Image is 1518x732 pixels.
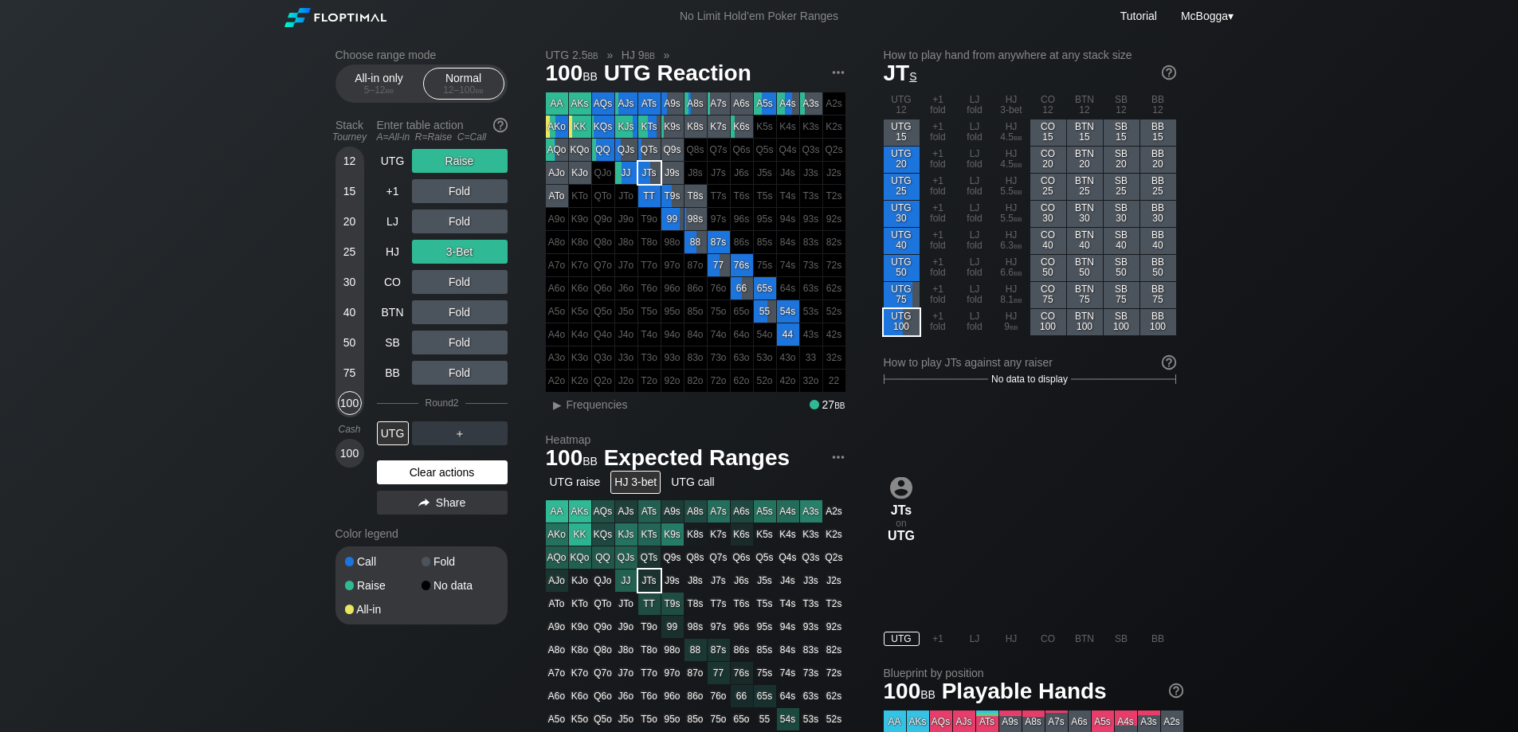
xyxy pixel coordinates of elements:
div: A3s [800,92,822,115]
div: 100% fold in prior round [708,300,730,323]
div: 100% fold in prior round [823,185,845,207]
div: 30 [338,270,362,294]
div: 54s [777,300,799,323]
div: 12 [338,149,362,173]
div: 100% fold in prior round [754,115,776,138]
div: 100% fold in prior round [661,346,684,369]
div: J9s [661,162,684,184]
span: HJ 9 [619,48,657,62]
div: 100% fold in prior round [615,277,637,299]
div: Fold [412,300,508,324]
div: 100% fold in prior round [638,254,661,276]
div: UTG 50 [884,255,920,281]
div: 100% fold in prior round [731,162,753,184]
div: 100% fold in prior round [823,323,845,346]
div: 5 – 12 [346,84,413,96]
div: 100% fold in prior round [823,208,845,230]
div: BB 75 [1140,282,1176,308]
div: Enter table action [377,112,508,149]
div: 100% fold in prior round [592,346,614,369]
div: 100% fold in prior round [546,208,568,230]
div: 100% fold in prior round [615,346,637,369]
div: AQo [546,139,568,161]
div: KK [569,115,591,138]
div: 100% fold in prior round [592,208,614,230]
div: 100% fold in prior round [569,208,591,230]
div: UTG 75 [884,282,920,308]
div: UTG 12 [884,92,920,119]
div: 100% fold in prior round [546,254,568,276]
span: bb [582,66,598,84]
div: 100% fold in prior round [708,277,730,299]
div: BB 20 [1140,147,1176,173]
img: ellipsis.fd386fe8.svg [830,448,847,466]
div: 100% fold in prior round [823,300,845,323]
span: bb [1014,294,1022,305]
div: LJ fold [957,174,993,200]
div: 100% fold in prior round [684,162,707,184]
div: BB 50 [1140,255,1176,281]
span: 100 [543,61,600,88]
div: 100% fold in prior round [823,162,845,184]
div: HJ 4.5 [994,119,1030,146]
div: All-in [345,604,422,615]
div: CO 15 [1030,119,1066,146]
div: 100% fold in prior round [592,254,614,276]
span: bb [1014,267,1022,278]
div: 100% fold in prior round [592,231,614,253]
div: HJ 5.5 [994,174,1030,200]
div: UTG 100 [884,309,920,335]
div: No data [422,580,498,591]
div: 100% fold in prior round [638,208,661,230]
div: BTN 50 [1067,255,1103,281]
div: 100% fold in prior round [546,300,568,323]
div: BTN 25 [1067,174,1103,200]
div: Raise [412,149,508,173]
div: 100% fold in prior round [777,254,799,276]
div: 100% fold in prior round [661,254,684,276]
div: BTN 20 [1067,147,1103,173]
div: +1 fold [920,309,956,335]
div: 100% fold in prior round [615,231,637,253]
div: HJ 3-bet [994,92,1030,119]
div: HJ 6.3 [994,228,1030,254]
div: LJ [377,209,409,233]
div: 98s [684,208,707,230]
div: LJ fold [957,255,993,281]
div: TT [638,185,661,207]
span: bb [1014,131,1022,143]
span: bb [386,84,394,96]
div: 100% fold in prior round [684,139,707,161]
div: JJ [615,162,637,184]
div: CO [377,270,409,294]
div: SB 30 [1104,201,1139,227]
span: UTG 2.5 [543,48,601,62]
div: 100% fold in prior round [731,185,753,207]
div: A8s [684,92,707,115]
div: 100% fold in prior round [569,323,591,346]
span: » [655,49,678,61]
div: +1 fold [920,174,956,200]
div: 100% fold in prior round [708,139,730,161]
div: 100% fold in prior round [592,277,614,299]
div: 100% fold in prior round [800,139,822,161]
div: 100% fold in prior round [638,323,661,346]
div: 55 [754,300,776,323]
div: CO 100 [1030,309,1066,335]
div: 100% fold in prior round [777,139,799,161]
div: HJ 6.6 [994,255,1030,281]
div: 100% fold in prior round [546,231,568,253]
div: BB 15 [1140,119,1176,146]
div: BB 12 [1140,92,1176,119]
div: 100% fold in prior round [708,162,730,184]
span: bb [475,84,484,96]
div: 100 [338,391,362,415]
div: 100% fold in prior round [615,254,637,276]
div: QJs [615,139,637,161]
div: 3-Bet [412,240,508,264]
div: 100% fold in prior round [592,300,614,323]
div: 100% fold in prior round [661,300,684,323]
div: 100% fold in prior round [569,185,591,207]
span: UTG Reaction [602,61,754,88]
div: 25 [338,240,362,264]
